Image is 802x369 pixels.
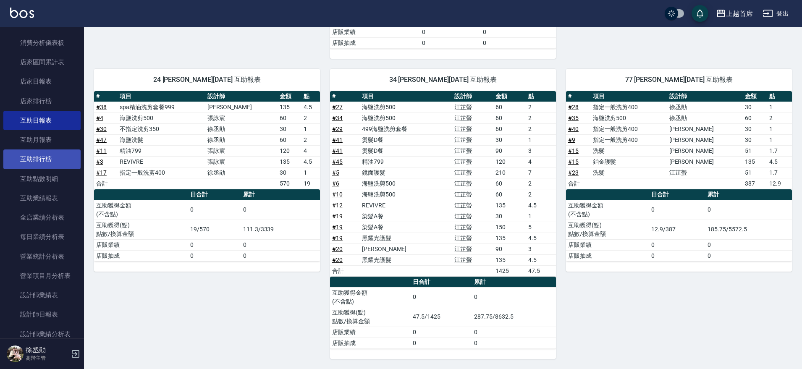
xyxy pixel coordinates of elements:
[591,91,667,102] th: 項目
[301,113,320,123] td: 2
[743,167,768,178] td: 51
[301,178,320,189] td: 19
[241,189,320,200] th: 累計
[667,91,743,102] th: 設計師
[3,266,81,285] a: 營業項目月分析表
[526,167,556,178] td: 7
[241,250,320,261] td: 0
[3,285,81,305] a: 設計師業績表
[360,91,452,102] th: 項目
[301,134,320,145] td: 2
[526,134,556,145] td: 1
[452,145,493,156] td: 江芷螢
[411,338,472,348] td: 0
[767,167,792,178] td: 1.7
[493,233,526,243] td: 135
[743,156,768,167] td: 135
[591,123,667,134] td: 指定一般洗剪400
[104,76,310,84] span: 24 [PERSON_NAME][DATE] 互助報表
[3,208,81,227] a: 全店業績分析表
[767,178,792,189] td: 12.9
[330,307,411,327] td: 互助獲得(點) 點數/換算金額
[493,243,526,254] td: 90
[330,91,360,102] th: #
[767,102,792,113] td: 1
[96,147,107,154] a: #11
[332,246,343,252] a: #20
[94,91,320,189] table: a dense table
[452,189,493,200] td: 江芷螢
[3,111,81,130] a: 互助日報表
[566,91,792,189] table: a dense table
[360,233,452,243] td: 黑耀光護髮
[452,211,493,222] td: 江芷螢
[205,91,278,102] th: 設計師
[278,113,301,123] td: 60
[360,145,452,156] td: 燙髮D餐
[493,211,526,222] td: 30
[96,136,107,143] a: #47
[360,254,452,265] td: 黑耀光護髮
[278,167,301,178] td: 30
[526,211,556,222] td: 1
[452,254,493,265] td: 江芷螢
[332,169,339,176] a: #5
[568,115,579,121] a: #35
[493,167,526,178] td: 210
[472,287,556,307] td: 0
[278,134,301,145] td: 60
[332,224,343,230] a: #19
[278,156,301,167] td: 135
[96,126,107,132] a: #30
[566,239,649,250] td: 店販業績
[649,189,705,200] th: 日合計
[330,37,420,48] td: 店販抽成
[481,26,556,37] td: 0
[743,113,768,123] td: 60
[360,222,452,233] td: 染髮A餐
[566,200,649,220] td: 互助獲得金額 (不含點)
[188,239,241,250] td: 0
[767,113,792,123] td: 2
[118,113,205,123] td: 海鹽洗剪500
[118,123,205,134] td: 不指定洗剪350
[472,277,556,288] th: 累計
[526,243,556,254] td: 3
[3,247,81,266] a: 營業統計分析表
[330,287,411,307] td: 互助獲得金額 (不含點)
[493,134,526,145] td: 30
[566,250,649,261] td: 店販抽成
[493,254,526,265] td: 135
[452,200,493,211] td: 江芷螢
[493,145,526,156] td: 90
[205,113,278,123] td: 張詠宸
[452,134,493,145] td: 江芷螢
[526,178,556,189] td: 2
[713,5,756,22] button: 上越首席
[493,123,526,134] td: 60
[360,178,452,189] td: 海鹽洗剪500
[705,220,792,239] td: 185.75/5572.5
[743,134,768,145] td: 30
[649,250,705,261] td: 0
[568,136,575,143] a: #9
[205,123,278,134] td: 徐丞勛
[332,147,343,154] a: #41
[332,213,343,220] a: #19
[452,233,493,243] td: 江芷螢
[278,91,301,102] th: 金額
[591,145,667,156] td: 洗髮
[472,338,556,348] td: 0
[188,250,241,261] td: 0
[330,265,360,276] td: 合計
[3,92,81,111] a: 店家排行榜
[360,243,452,254] td: [PERSON_NAME]
[205,167,278,178] td: 徐丞勛
[526,189,556,200] td: 2
[3,169,81,188] a: 互助點數明細
[278,178,301,189] td: 570
[493,222,526,233] td: 150
[188,189,241,200] th: 日合計
[332,256,343,263] a: #20
[3,72,81,91] a: 店家日報表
